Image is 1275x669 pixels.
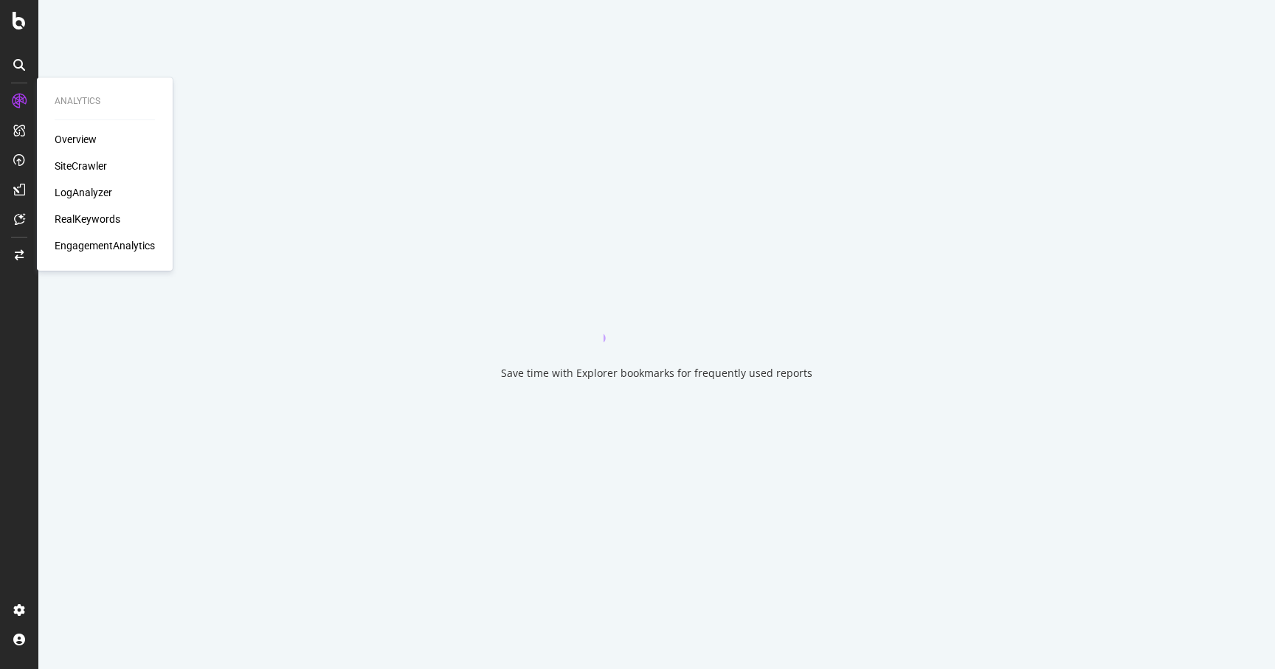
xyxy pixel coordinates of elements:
[501,366,812,381] div: Save time with Explorer bookmarks for frequently used reports
[55,95,155,108] div: Analytics
[55,212,120,226] a: RealKeywords
[604,289,710,342] div: animation
[55,185,112,200] a: LogAnalyzer
[55,159,107,173] a: SiteCrawler
[55,238,155,253] a: EngagementAnalytics
[55,132,97,147] a: Overview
